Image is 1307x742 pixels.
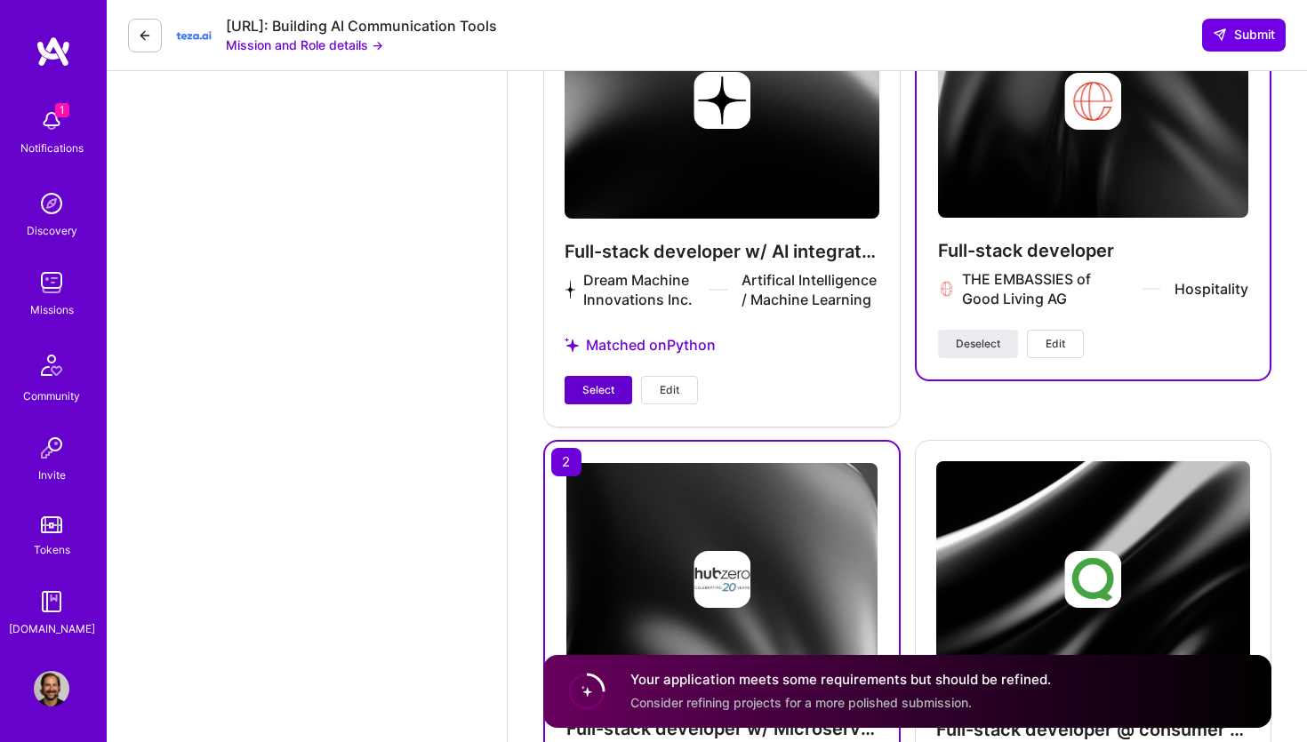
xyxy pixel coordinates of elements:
[27,221,77,240] div: Discovery
[138,28,152,43] i: icon LeftArrowDark
[34,584,69,619] img: guide book
[566,717,878,740] h4: Full-stack developer w/ Microservices & Data Science
[1202,19,1286,51] button: Submit
[29,671,74,706] a: User Avatar
[20,139,84,157] div: Notifications
[630,671,1051,690] h4: Your application meets some requirements but should be refined.
[41,516,62,533] img: tokens
[630,695,972,710] span: Consider refining projects for a more polished submission.
[23,387,80,405] div: Community
[1213,28,1227,42] i: icon SendLight
[36,36,71,68] img: logo
[962,269,1248,308] div: THE EMBASSIES of Good Living AG Hospitality
[582,382,614,398] span: Select
[1143,288,1160,290] img: divider
[34,103,69,139] img: bell
[38,466,66,484] div: Invite
[226,36,383,54] button: Mission and Role details →
[660,382,679,398] span: Edit
[694,551,750,608] img: Company logo
[176,18,212,53] img: Company Logo
[1064,73,1121,130] img: Company logo
[34,265,69,300] img: teamwork
[956,336,1000,352] span: Deselect
[1202,19,1286,51] div: null
[226,17,497,36] div: [URL]: Building AI Communication Tools
[34,540,70,559] div: Tokens
[34,671,69,706] img: User Avatar
[566,463,878,696] img: cover
[938,239,1249,262] h4: Full-stack developer
[55,103,69,117] span: 1
[565,376,632,404] button: Select
[9,619,95,638] div: [DOMAIN_NAME]
[1027,330,1084,358] button: Edit
[1213,26,1275,44] span: Submit
[30,344,73,387] img: Community
[1046,336,1065,352] span: Edit
[641,376,698,404] button: Edit
[938,330,1018,358] button: Deselect
[34,430,69,466] img: Invite
[34,186,69,221] img: discovery
[30,300,74,319] div: Missions
[938,278,955,299] img: Company logo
